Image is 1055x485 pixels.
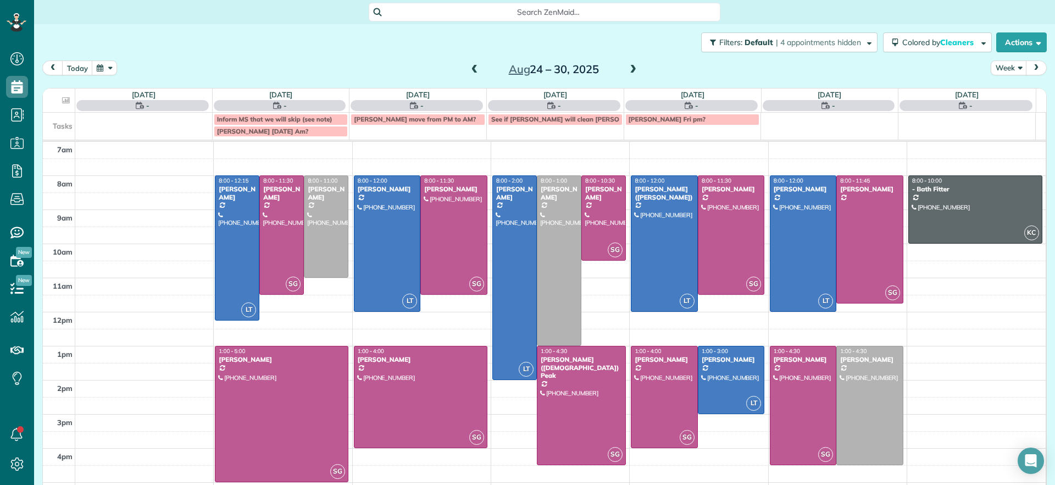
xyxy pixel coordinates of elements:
[402,294,417,308] span: LT
[358,348,384,355] span: 1:00 - 4:00
[634,185,695,201] div: [PERSON_NAME] ([PERSON_NAME])
[217,115,332,123] span: Inform MS that we will skip (see note)
[840,177,870,184] span: 8:00 - 11:45
[357,356,484,363] div: [PERSON_NAME]
[885,285,900,300] span: SG
[496,185,534,201] div: [PERSON_NAME]
[491,115,651,123] span: See if [PERSON_NAME] will clean [PERSON_NAME]?
[1024,225,1039,240] span: KC
[608,447,623,462] span: SG
[681,90,704,99] a: [DATE]
[695,100,698,111] span: -
[969,100,973,111] span: -
[541,348,567,355] span: 1:00 - 4:30
[241,302,256,317] span: LT
[269,90,293,99] a: [DATE]
[53,316,73,324] span: 12pm
[696,32,878,52] a: Filters: Default | 4 appointments hidden
[219,177,248,184] span: 8:00 - 12:15
[608,242,623,257] span: SG
[558,100,561,111] span: -
[832,100,835,111] span: -
[818,90,841,99] a: [DATE]
[629,115,706,123] span: [PERSON_NAME] Fri pm?
[424,177,454,184] span: 8:00 - 11:30
[286,277,301,291] span: SG
[635,177,664,184] span: 8:00 - 12:00
[991,60,1027,75] button: Week
[746,277,761,291] span: SG
[218,185,256,201] div: [PERSON_NAME]
[357,185,418,193] div: [PERSON_NAME]
[702,348,728,355] span: 1:00 - 3:00
[701,185,762,193] div: [PERSON_NAME]
[840,185,900,193] div: [PERSON_NAME]
[62,60,93,75] button: today
[57,350,73,359] span: 1pm
[469,430,484,445] span: SG
[307,185,345,201] div: [PERSON_NAME]
[354,115,476,123] span: [PERSON_NAME] move from PM to AM?
[57,145,73,154] span: 7am
[774,177,803,184] span: 8:00 - 12:00
[485,63,623,75] h2: 24 – 30, 2025
[358,177,387,184] span: 8:00 - 12:00
[818,294,833,308] span: LT
[541,177,567,184] span: 8:00 - 1:00
[53,282,73,290] span: 11am
[634,356,695,363] div: [PERSON_NAME]
[469,277,484,291] span: SG
[902,37,978,47] span: Colored by
[218,356,345,363] div: [PERSON_NAME]
[774,348,800,355] span: 1:00 - 4:30
[585,177,615,184] span: 8:00 - 10:30
[746,396,761,411] span: LT
[57,213,73,222] span: 9am
[509,62,530,76] span: Aug
[745,37,774,47] span: Default
[1018,448,1044,474] div: Open Intercom Messenger
[680,294,695,308] span: LT
[543,90,567,99] a: [DATE]
[955,90,979,99] a: [DATE]
[883,32,992,52] button: Colored byCleaners
[57,384,73,393] span: 2pm
[635,348,661,355] span: 1:00 - 4:00
[330,464,345,479] span: SG
[263,177,293,184] span: 8:00 - 11:30
[540,185,578,201] div: [PERSON_NAME]
[912,177,942,184] span: 8:00 - 10:00
[1026,60,1047,75] button: next
[42,60,63,75] button: prev
[16,275,32,286] span: New
[53,247,73,256] span: 10am
[424,185,484,193] div: [PERSON_NAME]
[773,185,834,193] div: [PERSON_NAME]
[16,247,32,258] span: New
[406,90,430,99] a: [DATE]
[912,185,1039,193] div: - Bath Fitter
[940,37,975,47] span: Cleaners
[420,100,424,111] span: -
[57,452,73,461] span: 4pm
[57,179,73,188] span: 8am
[680,430,695,445] span: SG
[540,356,623,379] div: [PERSON_NAME] ([DEMOGRAPHIC_DATA]) Peak
[308,177,337,184] span: 8:00 - 11:00
[840,348,867,355] span: 1:00 - 4:30
[519,362,534,377] span: LT
[701,356,762,363] div: [PERSON_NAME]
[263,185,301,201] div: [PERSON_NAME]
[284,100,287,111] span: -
[146,100,149,111] span: -
[776,37,861,47] span: | 4 appointments hidden
[496,177,523,184] span: 8:00 - 2:00
[57,418,73,427] span: 3pm
[217,127,309,135] span: [PERSON_NAME] [DATE] Am?
[701,32,878,52] button: Filters: Default | 4 appointments hidden
[996,32,1047,52] button: Actions
[702,177,731,184] span: 8:00 - 11:30
[840,356,900,363] div: [PERSON_NAME]
[585,185,623,201] div: [PERSON_NAME]
[818,447,833,462] span: SG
